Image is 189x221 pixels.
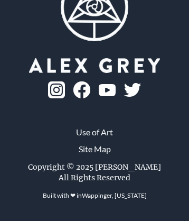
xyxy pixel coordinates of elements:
img: twitter-logo.png [124,83,141,97]
img: youtube-logo.png [99,84,116,96]
img: ig-logo.png [48,81,65,98]
a: Wappinger, [US_STATE] [82,191,147,199]
img: fb-logo.png [73,81,90,98]
div: Built with ❤ in [39,187,151,204]
a: Use of Art [76,126,113,139]
a: Site Map [79,143,111,155]
div: Copyright © 2025 [PERSON_NAME] [28,162,161,172]
div: All Rights Reserved [59,172,130,183]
